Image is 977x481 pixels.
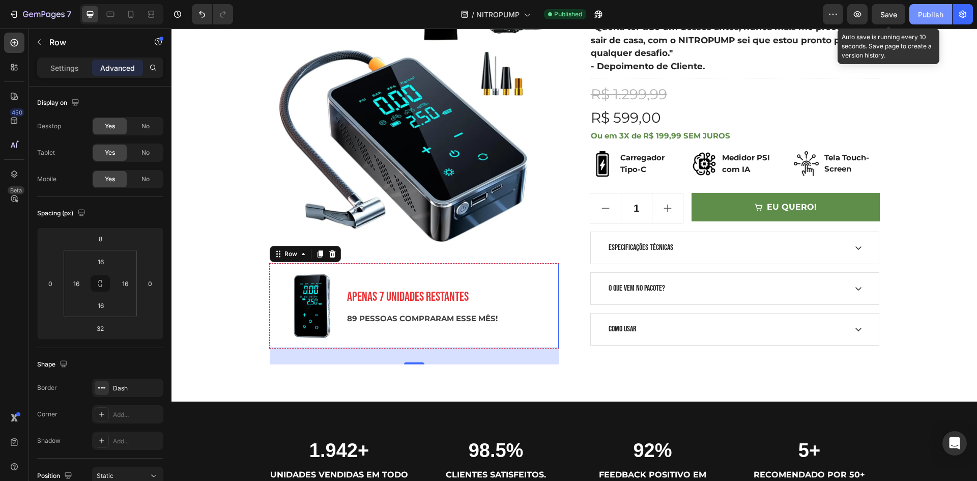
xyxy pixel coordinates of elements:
[8,186,24,194] div: Beta
[10,108,24,117] div: 450
[909,4,952,24] button: Publish
[37,436,61,445] div: Shadow
[37,207,88,220] div: Spacing (px)
[568,410,708,435] h2: 5+
[118,276,133,291] input: l
[437,213,502,225] p: ESPECIFICAÇÕES TÉCNICAS
[255,440,394,452] p: CLIENTES SATISFEITOS.
[476,9,520,20] span: NITROPUMP
[419,165,449,194] button: decrement
[520,123,545,148] img: Alt Image
[141,122,150,131] span: No
[141,175,150,184] span: No
[105,148,115,157] span: Yes
[192,4,233,24] div: Undo/Redo
[97,472,113,479] span: Static
[69,276,84,291] input: l
[551,124,605,147] p: Medidor PSI com IA
[37,358,70,372] div: Shape
[37,148,55,157] div: Tablet
[872,4,905,24] button: Save
[437,254,494,266] p: O que vem no pacote?
[43,276,58,291] input: 0
[90,231,110,246] input: s
[142,276,158,291] input: 0
[653,124,707,147] p: Tela Touch-Screen
[419,32,707,45] p: - Depoimento de Cliente.
[105,122,115,131] span: Yes
[449,124,503,147] p: Carregador Tipo-C
[176,285,378,296] p: 89 PESSOAS COMPRARAM ESSE MÊS!
[880,10,897,19] span: Save
[520,164,708,193] button: EU QUERO!
[595,173,645,185] div: EU QUERO!
[113,384,161,393] div: Dash
[254,410,395,435] h2: 98.5%
[90,321,110,336] input: 2xl
[942,431,967,456] div: Open Intercom Messenger
[37,96,81,110] div: Display on
[918,9,943,20] div: Publish
[622,123,648,148] img: Alt Image
[472,9,474,20] span: /
[412,440,551,465] p: FEEDBACK POSITIVO EM MENSAGENS
[418,77,708,101] div: R$ 599,00
[4,4,76,24] button: 7
[437,295,465,307] p: Como Usar
[569,440,707,465] p: RECOMENDADO POR 50+ ESPECIALISTAS.
[100,63,135,73] p: Advanced
[418,123,444,148] img: Alt Image
[418,54,708,77] div: R$ 1.299,99
[37,175,56,184] div: Mobile
[141,148,150,157] span: No
[176,259,378,278] p: APENAS 7 UNIDADES RESTANTES
[37,383,57,392] div: Border
[113,410,161,419] div: Add...
[411,410,552,435] h2: 92%
[91,254,111,269] input: l
[98,410,238,435] h2: 1.942+
[49,36,136,48] p: Row
[50,63,79,73] p: Settings
[113,437,161,446] div: Add...
[554,10,582,19] span: Published
[111,221,128,230] div: Row
[67,8,71,20] p: 7
[99,440,237,465] p: UNIDADES VENDIDAS EM TODO [GEOGRAPHIC_DATA].
[105,175,115,184] span: Yes
[37,410,58,419] div: Corner
[481,165,511,194] button: increment
[37,122,61,131] div: Desktop
[91,298,111,313] input: l
[171,29,977,481] iframe: Design area
[419,102,707,114] p: Ou em 3X de R$ 199,99 SEM JUROS
[449,165,481,194] input: quantity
